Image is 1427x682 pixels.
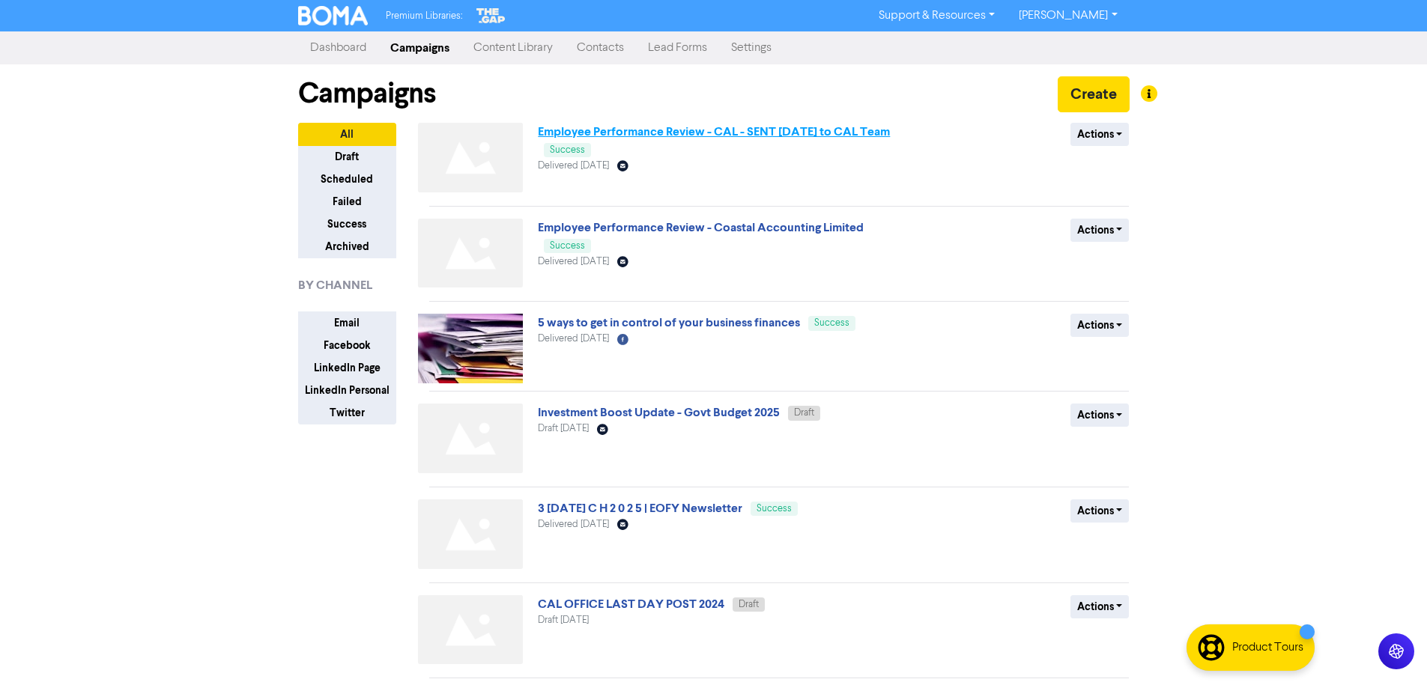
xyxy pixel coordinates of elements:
[565,33,636,63] a: Contacts
[1058,76,1130,112] button: Create
[794,408,814,418] span: Draft
[538,161,609,171] span: Delivered [DATE]
[636,33,719,63] a: Lead Forms
[461,33,565,63] a: Content Library
[418,499,523,569] img: Not found
[298,356,396,380] button: LinkedIn Page
[386,11,462,21] span: Premium Libraries:
[538,520,609,529] span: Delivered [DATE]
[550,145,585,155] span: Success
[757,504,792,514] span: Success
[378,33,461,63] a: Campaigns
[538,501,742,516] a: 3 [DATE] C H 2 0 2 5 | EOFY Newsletter
[1352,610,1427,682] iframe: Chat Widget
[418,404,523,473] img: Not found
[739,600,759,609] span: Draft
[1007,4,1129,28] a: [PERSON_NAME]
[298,276,372,294] span: BY CHANNEL
[1070,499,1130,523] button: Actions
[418,314,523,383] img: image_1753318797689.jpg
[298,379,396,402] button: LinkedIn Personal
[298,33,378,63] a: Dashboard
[538,334,609,344] span: Delivered [DATE]
[867,4,1007,28] a: Support & Resources
[538,257,609,267] span: Delivered [DATE]
[1070,404,1130,427] button: Actions
[538,615,589,625] span: Draft [DATE]
[298,311,396,335] button: Email
[474,6,507,25] img: The Gap
[538,597,724,612] a: CAL OFFICE LAST DAY POST 2024
[538,315,800,330] a: 5 ways to get in control of your business finances
[1070,219,1130,242] button: Actions
[550,241,585,251] span: Success
[298,401,396,424] button: Twitter
[298,213,396,236] button: Success
[814,318,849,328] span: Success
[1070,595,1130,618] button: Actions
[298,235,396,258] button: Archived
[298,168,396,191] button: Scheduled
[1070,123,1130,146] button: Actions
[418,219,523,288] img: Not found
[298,123,396,146] button: All
[538,405,780,420] a: Investment Boost Update - Govt Budget 2025
[538,220,864,235] a: Employee Performance Review - Coastal Accounting Limited
[418,595,523,665] img: Not found
[1070,314,1130,337] button: Actions
[418,123,523,192] img: Not found
[298,190,396,213] button: Failed
[298,334,396,357] button: Facebook
[538,124,890,139] a: Employee Performance Review - CAL - SENT [DATE] to CAL Team
[538,424,589,433] span: Draft [DATE]
[298,76,436,111] h1: Campaigns
[298,6,369,25] img: BOMA Logo
[298,145,396,168] button: Draft
[719,33,784,63] a: Settings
